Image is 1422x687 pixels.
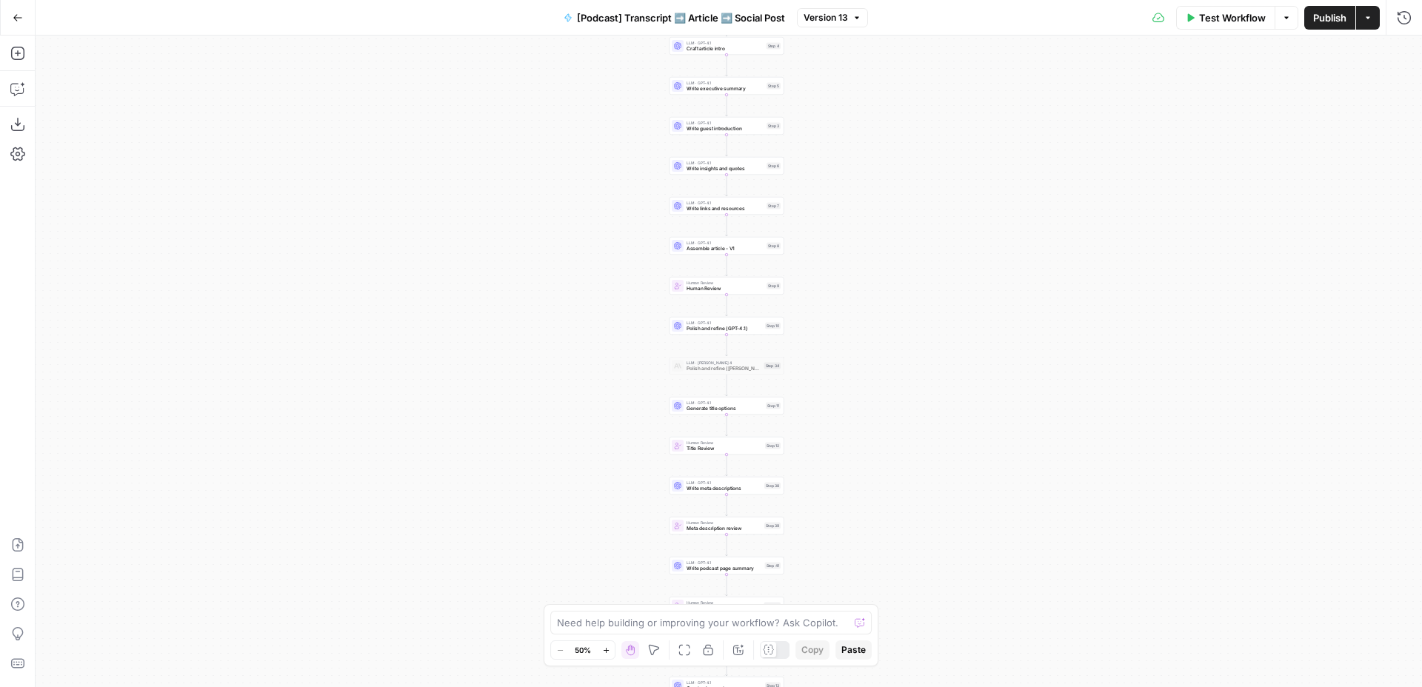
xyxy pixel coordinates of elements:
div: Human ReviewHuman ReviewStep 9 [670,277,784,295]
span: Paste [841,643,866,657]
button: [Podcast] Transcript ➡️ Article ➡️ Social Post [555,6,794,30]
span: LLM · GPT-4.1 [687,160,764,166]
div: LLM · GPT-4.1Assemble article - V1Step 8 [670,237,784,255]
g: Edge from step_6 to step_7 [726,175,728,196]
g: Edge from step_10 to step_34 [726,335,728,356]
g: Edge from step_9 to step_10 [726,295,728,316]
span: Write guest introduction [687,125,764,133]
div: Step 8 [767,243,781,249]
div: LLM · GPT-4.1Write insights and quotesStep 6 [670,157,784,175]
div: LLM · GPT-4.1Write guest introductionStep 3 [670,117,784,135]
span: Write podcast page summary [687,565,762,572]
button: Test Workflow [1176,6,1275,30]
g: Edge from step_38 to step_39 [726,495,728,516]
span: Craft article intro [687,45,764,53]
span: LLM · GPT-4.1 [687,480,761,486]
span: Human Review [687,520,761,526]
span: Write insights and quotes [687,165,764,172]
span: LLM · GPT-4.1 [687,40,764,46]
span: Version 13 [804,11,848,24]
span: Publish [1313,10,1346,25]
button: Publish [1304,6,1355,30]
span: LLM · GPT-4.1 [687,680,762,686]
g: Edge from step_34 to step_11 [726,375,728,396]
span: Human Review [687,285,764,292]
g: Edge from step_39 to step_41 [726,534,728,556]
span: [Podcast] Transcript ➡️ Article ➡️ Social Post [577,10,785,25]
div: Step 39 [764,523,781,529]
span: Copy [801,643,824,657]
g: Edge from step_4 to step_5 [726,55,728,76]
div: LLM · GPT-4.1Craft article introStep 4 [670,37,784,55]
span: Write meta descriptions [687,485,761,492]
span: Generate title options [687,405,763,412]
div: LLM · GPT-4.1Write links and resourcesStep 7 [670,197,784,215]
button: Copy [795,640,829,660]
div: Step 10 [765,323,781,329]
div: Step 34 [764,363,781,369]
div: Step 38 [764,483,781,489]
div: Step 7 [767,203,781,210]
span: Human Review [687,280,764,286]
div: Step 3 [767,123,781,130]
g: Edge from step_41 to step_42 [726,574,728,596]
div: Step 41 [765,563,781,569]
div: LLM · GPT-4.1Write executive summaryStep 5 [670,77,784,95]
div: LLM · GPT-4.1Generate title optionsStep 11 [670,397,784,415]
span: Human Review [687,440,762,446]
span: LLM · GPT-4.1 [687,400,763,406]
div: Human ReviewMeta description reviewStep 39 [670,517,784,534]
div: LLM · GPT-4.1Write podcast page summaryStep 41 [670,557,784,574]
div: LLM · GPT-4.1Write meta descriptionsStep 38 [670,477,784,495]
div: Step 4 [767,43,781,50]
g: Edge from step_36 to step_4 [726,15,728,36]
span: Meta description review [687,525,761,532]
g: Edge from step_8 to step_9 [726,255,728,276]
span: Human Review [687,600,761,606]
div: LLM · GPT-4.1Polish and refine (GPT-4.1)Step 10 [670,317,784,335]
span: 50% [575,644,591,656]
span: Polish and refine (GPT-4.1) [687,325,762,332]
g: Edge from step_3 to step_6 [726,135,728,156]
g: Edge from step_11 to step_12 [726,415,728,436]
div: Step 5 [767,83,781,90]
div: Step 9 [767,283,781,289]
span: LLM · GPT-4.1 [687,120,764,126]
span: Assemble article - V1 [687,245,764,252]
span: LLM · GPT-4.1 [687,320,762,326]
span: LLM · GPT-4.1 [687,240,764,246]
span: Test Workflow [1199,10,1266,25]
div: Step 12 [765,443,781,449]
g: Edge from step_12 to step_38 [726,455,728,476]
div: Step 6 [767,163,781,170]
span: Write executive summary [687,85,764,93]
div: Step 11 [766,403,781,409]
button: Paste [835,640,872,660]
g: Edge from step_40 to step_13 [726,654,728,676]
span: LLM · [PERSON_NAME] 4 [687,360,761,366]
span: LLM · GPT-4.1 [687,560,762,566]
span: Polish and refine ([PERSON_NAME] 4) [687,365,761,372]
span: Write links and resources [687,205,764,212]
div: Human ReviewPodcast page summary reviewStep 42 [670,597,784,614]
div: Step 42 [764,603,781,609]
span: Title Review [687,445,762,452]
g: Edge from step_5 to step_3 [726,95,728,116]
button: Version 13 [797,8,868,27]
span: LLM · GPT-4.1 [687,80,764,86]
g: Edge from step_7 to step_8 [726,215,728,236]
div: Human ReviewTitle ReviewStep 12 [670,437,784,455]
div: LLM · [PERSON_NAME] 4Polish and refine ([PERSON_NAME] 4)Step 34 [670,357,784,375]
span: LLM · GPT-4.1 [687,200,764,206]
